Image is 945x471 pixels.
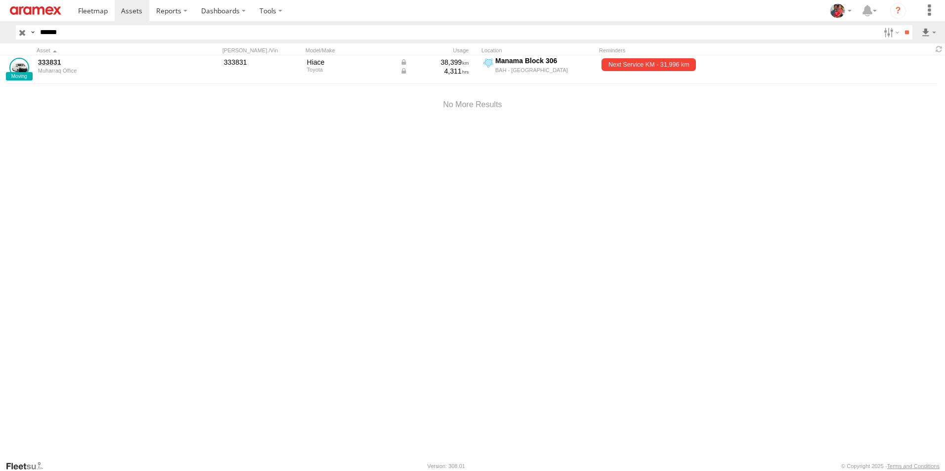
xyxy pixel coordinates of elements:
span: Refresh [933,44,945,54]
span: Next Service KM - 31,996 km [601,58,696,71]
div: Location [481,47,595,54]
img: aramex-logo.svg [10,6,61,15]
a: Terms and Conditions [887,463,940,469]
label: Export results as... [920,25,937,39]
div: BAH - [GEOGRAPHIC_DATA] [495,67,594,74]
label: Search Filter Options [880,25,901,39]
label: Click to View Current Location [481,56,595,83]
i: ? [890,3,906,19]
a: Visit our Website [5,461,51,471]
div: Model/Make [305,47,394,54]
div: Hiace [307,58,393,67]
div: Data from Vehicle CANbus [400,67,469,76]
a: View Asset Details [9,58,29,78]
div: Reminders [599,47,757,54]
div: undefined [38,68,173,74]
div: 333831 [224,58,300,67]
div: Moncy Varghese [826,3,855,18]
div: Toyota [307,67,393,73]
div: Manama Block 306 [495,56,594,65]
a: 333831 [38,58,173,67]
div: Usage [398,47,477,54]
div: Data from Vehicle CANbus [400,58,469,67]
div: Version: 308.01 [428,463,465,469]
div: © Copyright 2025 - [841,463,940,469]
div: Click to Sort [37,47,175,54]
label: Search Query [29,25,37,39]
div: [PERSON_NAME]./Vin [222,47,301,54]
